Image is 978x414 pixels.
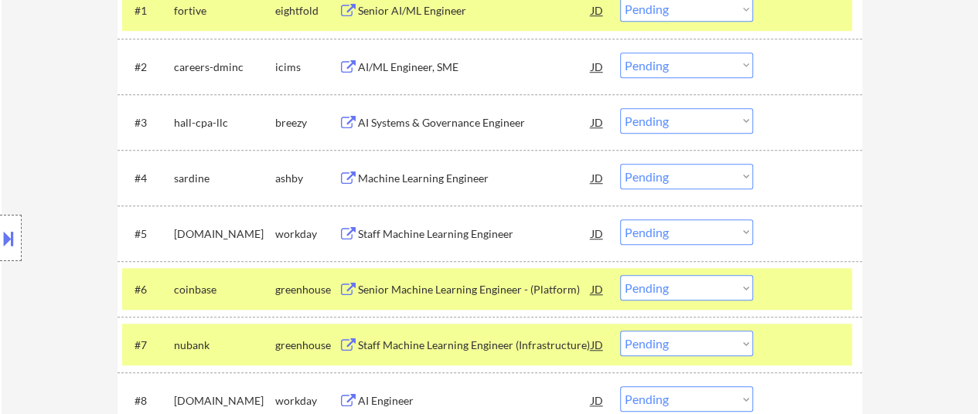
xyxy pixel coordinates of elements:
[590,53,605,80] div: JD
[135,59,162,75] div: #2
[358,171,591,186] div: Machine Learning Engineer
[590,331,605,358] div: JD
[358,282,591,297] div: Senior Machine Learning Engineer - (Platform)
[275,226,339,242] div: workday
[358,3,591,19] div: Senior AI/ML Engineer
[358,115,591,131] div: AI Systems & Governance Engineer
[174,3,275,19] div: fortive
[275,338,339,353] div: greenhouse
[590,164,605,192] div: JD
[174,393,275,409] div: [DOMAIN_NAME]
[358,393,591,409] div: AI Engineer
[174,59,275,75] div: careers-dminc
[358,59,591,75] div: AI/ML Engineer, SME
[275,3,339,19] div: eightfold
[275,393,339,409] div: workday
[590,275,605,303] div: JD
[275,171,339,186] div: ashby
[590,219,605,247] div: JD
[135,393,162,409] div: #8
[358,226,591,242] div: Staff Machine Learning Engineer
[590,386,605,414] div: JD
[135,3,162,19] div: #1
[275,282,339,297] div: greenhouse
[275,59,339,75] div: icims
[358,338,591,353] div: Staff Machine Learning Engineer (Infrastructure)
[275,115,339,131] div: breezy
[590,108,605,136] div: JD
